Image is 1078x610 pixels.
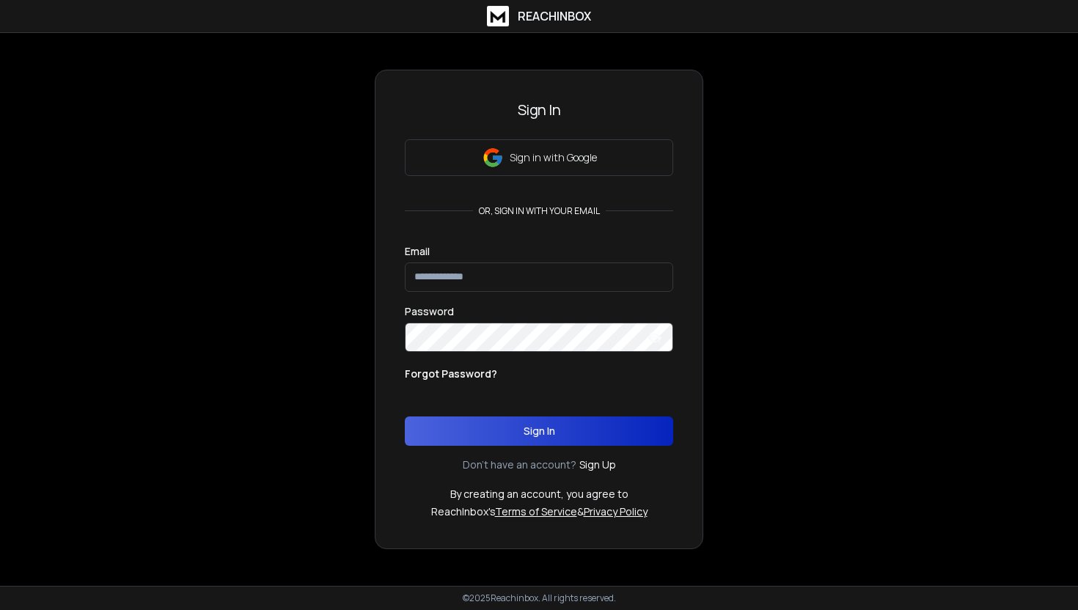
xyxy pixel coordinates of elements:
h1: ReachInbox [518,7,591,25]
p: By creating an account, you agree to [450,487,628,501]
button: Sign in with Google [405,139,673,176]
label: Email [405,246,430,257]
p: © 2025 Reachinbox. All rights reserved. [463,592,616,604]
a: Privacy Policy [584,504,648,518]
p: Don't have an account? [463,457,576,472]
label: Password [405,306,454,317]
p: Forgot Password? [405,367,497,381]
h3: Sign In [405,100,673,120]
p: ReachInbox's & [431,504,648,519]
p: Sign in with Google [510,150,597,165]
a: Sign Up [579,457,616,472]
button: Sign In [405,416,673,446]
img: logo [487,6,509,26]
a: ReachInbox [487,6,591,26]
p: or, sign in with your email [473,205,606,217]
a: Terms of Service [495,504,577,518]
